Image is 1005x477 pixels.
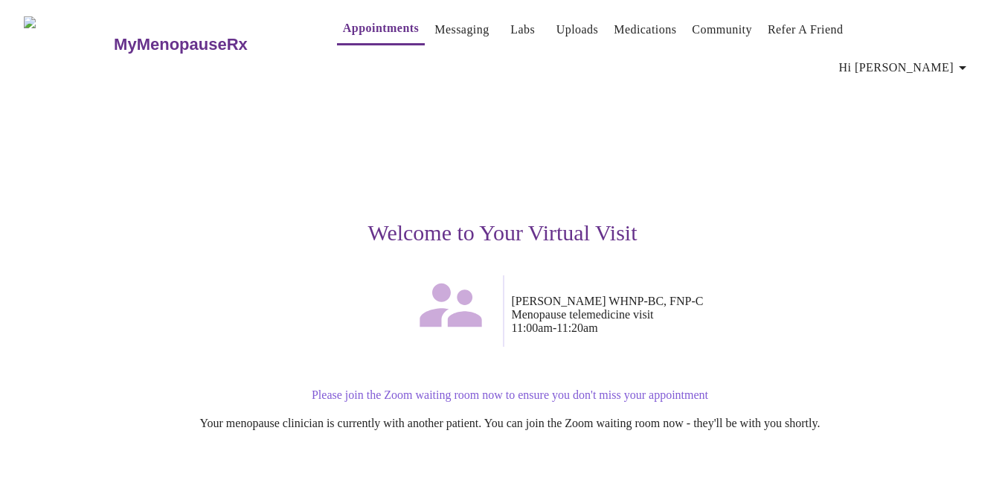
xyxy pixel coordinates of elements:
[112,19,307,71] a: MyMenopauseRx
[499,15,547,45] button: Labs
[692,19,752,40] a: Community
[24,16,112,72] img: MyMenopauseRx Logo
[762,15,850,45] button: Refer a Friend
[343,18,419,39] a: Appointments
[608,15,682,45] button: Medications
[60,417,961,430] p: Your menopause clinician is currently with another patient. You can join the Zoom waiting room no...
[556,19,599,40] a: Uploads
[839,57,972,78] span: Hi [PERSON_NAME]
[686,15,758,45] button: Community
[510,19,535,40] a: Labs
[114,35,248,54] h3: MyMenopauseRx
[550,15,605,45] button: Uploads
[512,295,961,335] p: [PERSON_NAME] WHNP-BC, FNP-C Menopause telemedicine visit 11:00am - 11:20am
[434,19,489,40] a: Messaging
[768,19,844,40] a: Refer a Friend
[428,15,495,45] button: Messaging
[337,13,425,45] button: Appointments
[60,388,961,402] p: Please join the Zoom waiting room now to ensure you don't miss your appointment
[45,220,961,246] h3: Welcome to Your Virtual Visit
[833,53,977,83] button: Hi [PERSON_NAME]
[614,19,676,40] a: Medications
